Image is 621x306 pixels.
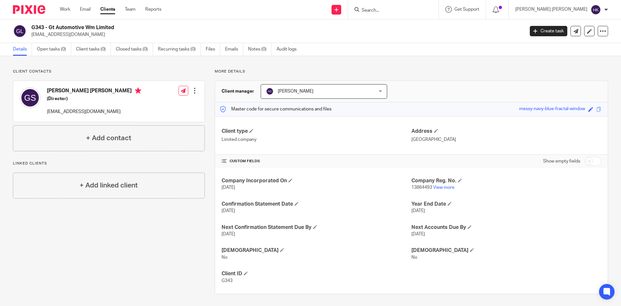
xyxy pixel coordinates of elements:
[222,177,411,184] h4: Company Incorporated On
[222,278,233,283] span: G343
[86,133,131,143] h4: + Add contact
[454,7,479,12] span: Get Support
[411,255,417,260] span: No
[515,6,587,13] p: [PERSON_NAME] [PERSON_NAME]
[222,136,411,143] p: Limited company
[13,69,205,74] p: Client contacts
[591,5,601,15] img: svg%3E
[222,88,254,95] h3: Client manager
[411,185,432,190] span: 13864493
[20,87,40,108] img: svg%3E
[13,43,32,56] a: Details
[222,247,411,254] h4: [DEMOGRAPHIC_DATA]
[222,159,411,164] h4: CUSTOM FIELDS
[530,26,567,36] a: Create task
[433,185,454,190] a: View more
[222,185,235,190] span: [DATE]
[31,31,520,38] p: [EMAIL_ADDRESS][DOMAIN_NAME]
[76,43,111,56] a: Client tasks (0)
[80,180,138,190] h4: + Add linked client
[225,43,243,56] a: Emails
[411,247,601,254] h4: [DEMOGRAPHIC_DATA]
[222,224,411,231] h4: Next Confirmation Statement Due By
[266,87,274,95] img: svg%3E
[222,255,227,260] span: No
[222,209,235,213] span: [DATE]
[215,69,608,74] p: More details
[60,6,70,13] a: Work
[80,6,91,13] a: Email
[411,232,425,236] span: [DATE]
[100,6,115,13] a: Clients
[411,177,601,184] h4: Company Reg. No.
[220,106,332,112] p: Master code for secure communications and files
[248,43,272,56] a: Notes (0)
[411,128,601,135] h4: Address
[411,201,601,208] h4: Year End Date
[13,24,27,38] img: svg%3E
[543,158,580,164] label: Show empty fields
[158,43,201,56] a: Recurring tasks (0)
[222,270,411,277] h4: Client ID
[278,89,313,94] span: [PERSON_NAME]
[519,106,585,113] div: messy-navy-blue-fractal-window
[411,136,601,143] p: [GEOGRAPHIC_DATA]
[37,43,71,56] a: Open tasks (0)
[411,224,601,231] h4: Next Accounts Due By
[222,232,235,236] span: [DATE]
[135,87,141,94] i: Primary
[361,8,419,14] input: Search
[125,6,136,13] a: Team
[47,87,141,96] h4: [PERSON_NAME] [PERSON_NAME]
[47,108,141,115] p: [EMAIL_ADDRESS][DOMAIN_NAME]
[411,209,425,213] span: [DATE]
[277,43,301,56] a: Audit logs
[222,128,411,135] h4: Client type
[206,43,220,56] a: Files
[13,161,205,166] p: Linked clients
[47,96,141,102] h5: (Director)
[222,201,411,208] h4: Confirmation Statement Date
[116,43,153,56] a: Closed tasks (0)
[145,6,161,13] a: Reports
[13,5,45,14] img: Pixie
[31,24,422,31] h2: G343 - Gt Automotive Wm Limited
